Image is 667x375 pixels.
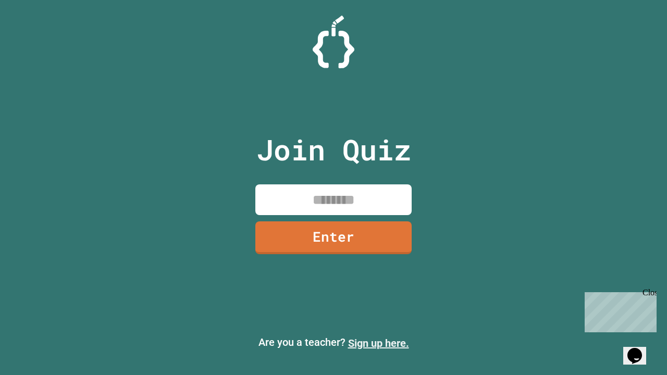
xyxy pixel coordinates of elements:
iframe: chat widget [623,333,657,365]
p: Join Quiz [256,128,411,171]
a: Sign up here. [348,337,409,349]
p: Are you a teacher? [8,334,659,351]
a: Enter [255,221,412,254]
iframe: chat widget [580,288,657,332]
img: Logo.svg [313,16,354,68]
div: Chat with us now!Close [4,4,72,66]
